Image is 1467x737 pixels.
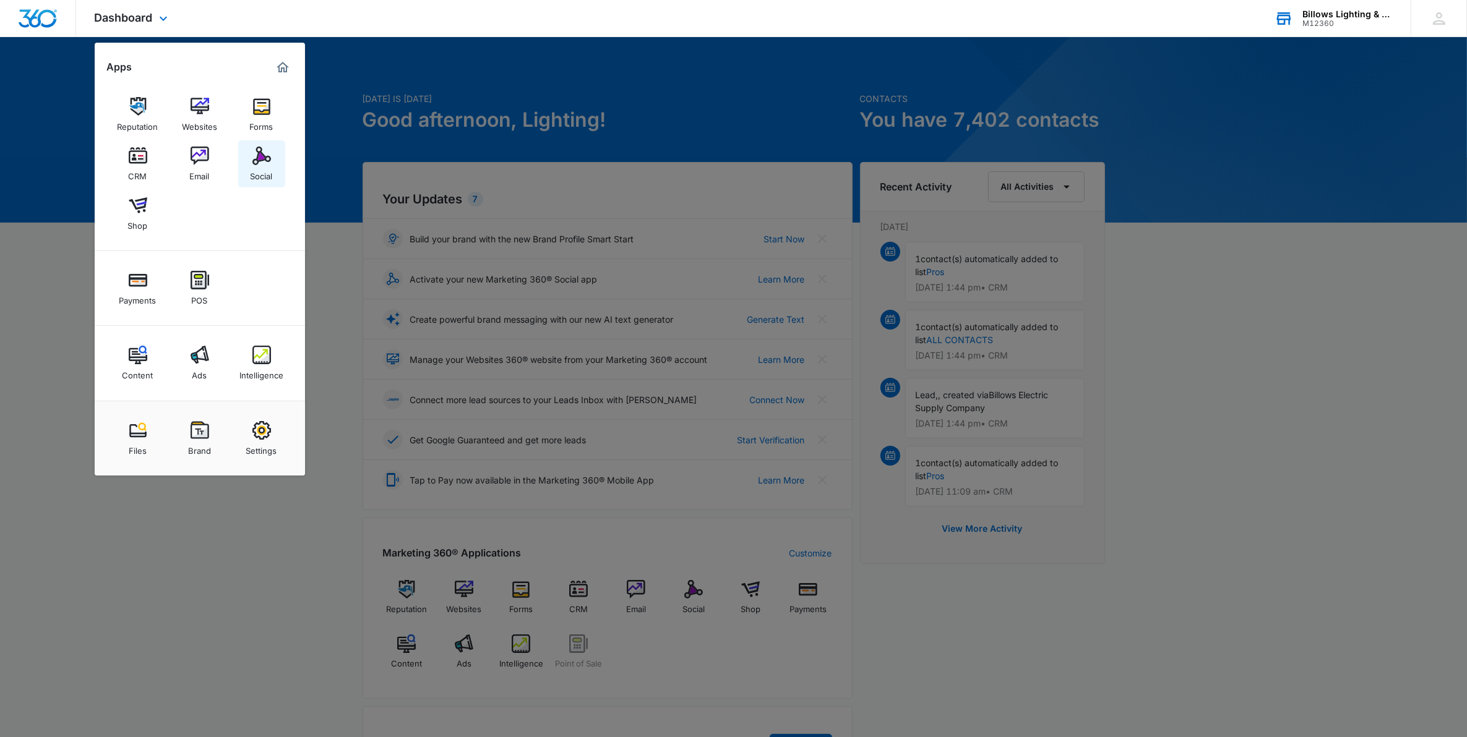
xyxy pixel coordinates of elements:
div: Intelligence [239,364,283,380]
div: POS [192,289,208,305]
a: Content [114,339,161,386]
div: Websites [182,116,217,132]
div: CRM [129,165,147,181]
a: Files [114,415,161,462]
a: POS [176,265,223,312]
a: Payments [114,265,161,312]
a: Intelligence [238,339,285,386]
a: Social [238,140,285,187]
div: Social [251,165,273,181]
a: Brand [176,415,223,462]
div: Shop [128,215,148,231]
a: Websites [176,91,223,138]
div: Email [190,165,210,181]
a: Ads [176,339,223,386]
div: Reputation [118,116,158,132]
a: CRM [114,140,161,187]
a: Email [176,140,223,187]
div: Brand [188,440,211,456]
div: Ads [192,364,207,380]
div: Forms [250,116,273,132]
div: Files [129,440,147,456]
span: Dashboard [95,11,153,24]
a: Forms [238,91,285,138]
div: Payments [119,289,157,305]
a: Settings [238,415,285,462]
h2: Apps [107,61,132,73]
a: Marketing 360® Dashboard [273,58,293,77]
div: account id [1302,19,1393,28]
a: Reputation [114,91,161,138]
div: Settings [246,440,277,456]
a: Shop [114,190,161,237]
div: account name [1302,9,1393,19]
div: Content [123,364,153,380]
